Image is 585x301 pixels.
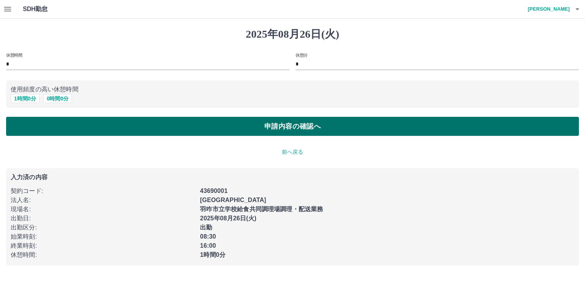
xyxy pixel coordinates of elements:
[200,224,212,231] b: 出勤
[11,241,195,250] p: 終業時刻 :
[200,233,216,240] b: 08:30
[200,188,227,194] b: 43690001
[11,174,574,180] p: 入力済の内容
[200,252,225,258] b: 1時間0分
[200,206,323,212] b: 羽咋市立学校給食共同調理場調理・配送業務
[200,215,256,221] b: 2025年08月26日(火)
[11,250,195,260] p: 休憩時間 :
[11,232,195,241] p: 始業時刻 :
[200,242,216,249] b: 16:00
[6,117,579,136] button: 申請内容の確認へ
[200,197,266,203] b: [GEOGRAPHIC_DATA]
[296,52,308,58] label: 休憩分
[11,214,195,223] p: 出勤日 :
[11,94,40,103] button: 1時間0分
[11,223,195,232] p: 出勤区分 :
[6,28,579,41] h1: 2025年08月26日(火)
[11,186,195,196] p: 契約コード :
[11,85,574,94] p: 使用頻度の高い休憩時間
[11,205,195,214] p: 現場名 :
[6,52,22,58] label: 休憩時間
[11,196,195,205] p: 法人名 :
[6,148,579,156] p: 前へ戻る
[43,94,72,103] button: 0時間0分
